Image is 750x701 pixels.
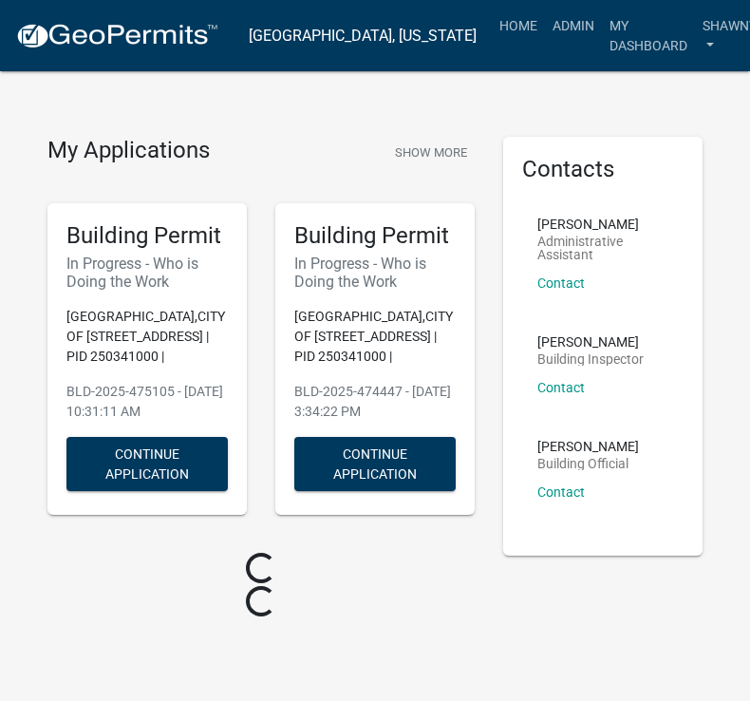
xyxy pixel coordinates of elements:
button: Show More [387,137,475,168]
p: BLD-2025-475105 - [DATE] 10:31:11 AM [66,382,228,422]
a: Contact [537,484,585,500]
a: Home [492,8,545,44]
button: Continue Application [294,437,456,491]
p: BLD-2025-474447 - [DATE] 3:34:22 PM [294,382,456,422]
a: Contact [537,380,585,395]
a: [GEOGRAPHIC_DATA], [US_STATE] [249,20,477,52]
a: Admin [545,8,602,44]
p: [PERSON_NAME] [537,335,644,349]
p: Building Inspector [537,352,644,366]
p: [PERSON_NAME] [537,218,668,231]
button: Continue Application [66,437,228,491]
a: Contact [537,275,585,291]
p: Building Official [537,457,639,470]
a: My Dashboard [602,8,695,64]
p: [GEOGRAPHIC_DATA],CITY OF [STREET_ADDRESS] | PID 250341000 | [66,307,228,367]
p: Administrative Assistant [537,235,668,261]
h6: In Progress - Who is Doing the Work [294,255,456,291]
p: [GEOGRAPHIC_DATA],CITY OF [STREET_ADDRESS] | PID 250341000 | [294,307,456,367]
h5: Building Permit [66,222,228,250]
h5: Building Permit [294,222,456,250]
p: [PERSON_NAME] [537,440,639,453]
h5: Contacts [522,156,684,183]
h6: In Progress - Who is Doing the Work [66,255,228,291]
h4: My Applications [47,137,210,165]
